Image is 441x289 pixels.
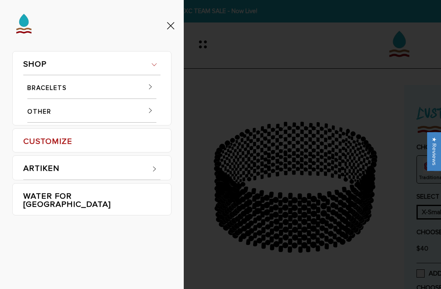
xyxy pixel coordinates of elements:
a: SHOP [23,52,160,75]
a: CUSTOMIZE [23,129,160,152]
div: Click to open Judge.me floating reviews tab [427,132,441,171]
a: ARTIKEN [23,156,144,179]
a: WATER FOR [GEOGRAPHIC_DATA] [23,184,160,215]
a: OTHER [27,99,156,123]
a: BRACELETS [27,75,156,99]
